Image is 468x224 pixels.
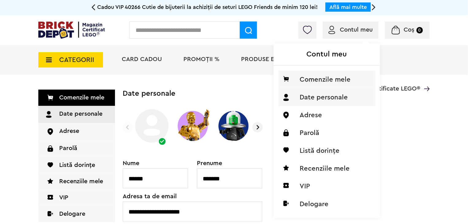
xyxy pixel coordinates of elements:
a: Delogare [38,206,115,222]
small: 0 [416,27,423,33]
label: Adresa ta de email [123,193,263,199]
a: Listă dorințe [38,157,115,173]
a: Produse exclusive [241,56,302,62]
a: VIP [38,190,115,206]
a: Află mai multe [329,4,367,10]
h1: Contul meu [274,44,380,66]
a: Contul meu [328,27,373,33]
a: Parolă [38,140,115,157]
h2: Date personale [123,90,430,98]
label: Prenume [197,160,263,166]
span: Coș [404,27,415,33]
span: Cadou VIP 40266 Cutie de bijuterii la achiziții de seturi LEGO Friends de minim 120 lei! [97,4,318,10]
a: Date personale [38,106,115,123]
a: Card Cadou [122,56,162,62]
span: CATEGORII [59,56,94,63]
label: Nume [123,160,188,166]
a: PROMOȚII % [183,56,220,62]
a: Recenziile mele [38,173,115,190]
a: Comenzile mele [38,90,115,106]
span: Contul meu [340,27,373,33]
a: Adrese [38,123,115,140]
